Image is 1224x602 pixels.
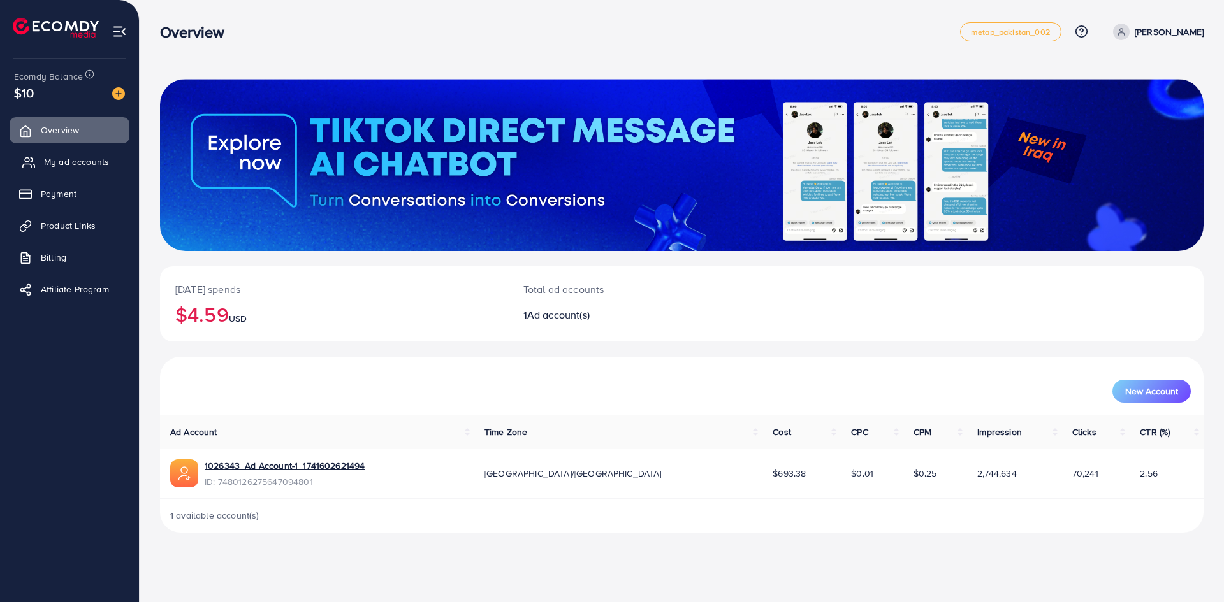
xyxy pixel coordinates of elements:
span: USD [229,312,247,325]
p: [PERSON_NAME] [1135,24,1204,39]
a: Billing [10,245,129,270]
a: metap_pakistan_002 [960,22,1061,41]
span: Overview [41,124,79,136]
span: Impression [977,426,1022,438]
a: Payment [10,181,129,206]
span: New Account [1125,387,1178,396]
h2: $4.59 [175,302,493,326]
span: Clicks [1072,426,1096,438]
span: ID: 7480126275647094801 [205,475,365,488]
span: 1 available account(s) [170,509,259,522]
img: logo [13,18,99,38]
span: Billing [41,251,66,264]
a: Affiliate Program [10,276,129,302]
h3: Overview [160,23,235,41]
img: image [112,87,125,100]
span: 2,744,634 [977,467,1016,480]
span: Ecomdy Balance [14,70,83,83]
span: Affiliate Program [41,283,109,296]
iframe: Chat [1170,545,1214,592]
a: Overview [10,117,129,143]
span: Ad account(s) [527,308,590,322]
span: metap_pakistan_002 [971,28,1051,36]
span: Cost [773,426,791,438]
a: Product Links [10,213,129,238]
span: Ad Account [170,426,217,438]
span: My ad accounts [44,155,109,168]
a: 1026343_Ad Account-1_1741602621494 [205,459,365,472]
p: Total ad accounts [523,282,754,297]
a: My ad accounts [10,149,129,175]
button: New Account [1112,380,1191,403]
img: ic-ads-acc.e4c84228.svg [170,459,198,487]
span: CPM [914,426,931,438]
p: [DATE] spends [175,282,493,297]
span: $0.25 [914,467,937,480]
span: $693.38 [773,467,806,480]
h2: 1 [523,309,754,321]
span: 70,241 [1072,467,1098,480]
span: $10 [14,83,34,102]
span: [GEOGRAPHIC_DATA]/[GEOGRAPHIC_DATA] [484,467,662,480]
span: 2.56 [1140,467,1158,480]
span: $0.01 [851,467,873,480]
span: Payment [41,187,76,200]
span: CPC [851,426,868,438]
a: [PERSON_NAME] [1108,24,1204,40]
img: menu [112,24,127,39]
span: CTR (%) [1140,426,1170,438]
span: Product Links [41,219,96,232]
span: Time Zone [484,426,527,438]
